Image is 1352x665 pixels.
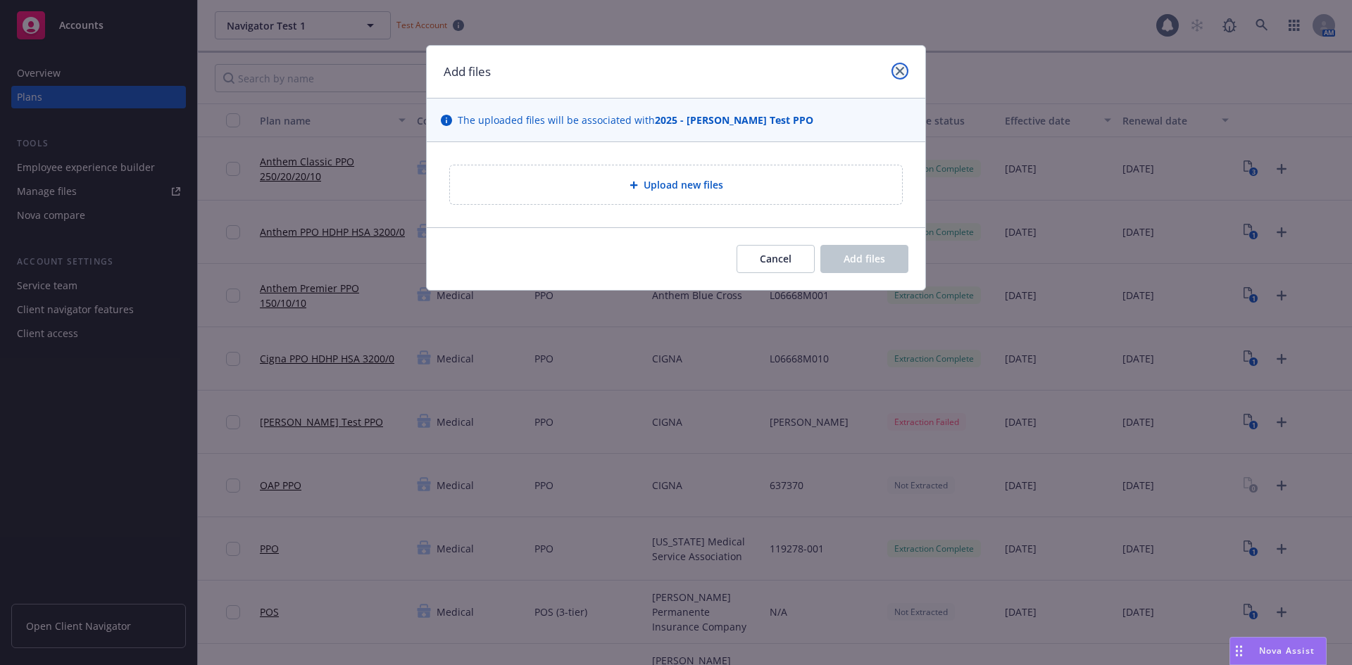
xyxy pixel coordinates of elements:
span: Cancel [760,252,791,265]
div: Drag to move [1230,638,1248,664]
span: The uploaded files will be associated with [458,113,813,127]
strong: 2025 - [PERSON_NAME] Test PPO [655,113,813,127]
a: close [891,63,908,80]
div: Upload new files [449,165,903,205]
button: Cancel [737,245,815,273]
span: Nova Assist [1259,645,1315,657]
span: Add files [844,252,885,265]
button: Add files [820,245,908,273]
button: Nova Assist [1229,637,1327,665]
span: Upload new files [644,177,723,192]
h1: Add files [444,63,491,81]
